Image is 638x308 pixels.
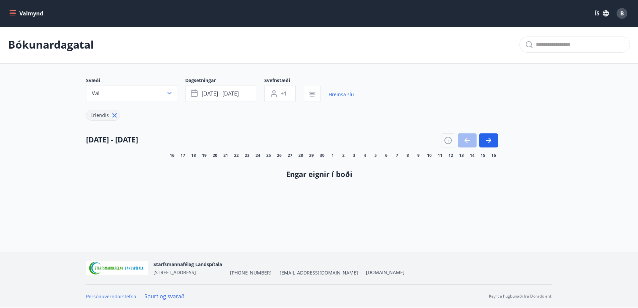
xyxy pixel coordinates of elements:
p: Bókunardagatal [8,37,94,52]
span: 6 [385,153,387,158]
button: [DATE] - [DATE] [185,85,256,102]
span: 12 [448,153,453,158]
span: 16 [491,153,496,158]
h4: [DATE] - [DATE] [86,134,138,144]
span: 24 [256,153,260,158]
span: Svæði [86,77,185,85]
span: [STREET_ADDRESS] [153,269,196,275]
span: 10 [427,153,432,158]
span: [EMAIL_ADDRESS][DOMAIN_NAME] [280,269,358,276]
span: 23 [245,153,250,158]
span: 4 [364,153,366,158]
p: Keyrt á hugbúnaði frá Dorado ehf. [489,293,552,299]
span: 26 [277,153,282,158]
div: Erlendis [86,110,120,121]
span: 22 [234,153,239,158]
span: Dagsetningar [185,77,264,85]
span: 17 [181,153,185,158]
button: +1 [264,85,296,102]
button: ÍS [591,7,613,19]
span: 14 [470,153,475,158]
span: 28 [298,153,303,158]
span: 19 [202,153,207,158]
span: +1 [281,90,287,97]
img: 55zIgFoyM5pksCsVQ4sUOj1FUrQvjI8pi0QwpkWm.png [86,261,148,275]
span: 16 [170,153,174,158]
span: [PHONE_NUMBER] [230,269,272,276]
button: B [614,5,630,21]
h4: Engar eignir í boði [97,169,542,179]
a: Spurt og svarað [144,293,185,300]
span: 25 [266,153,271,158]
span: 11 [438,153,442,158]
span: 20 [213,153,217,158]
span: 18 [191,153,196,158]
span: 3 [353,153,355,158]
a: Hreinsa síu [329,87,354,102]
span: 9 [417,153,420,158]
span: 1 [332,153,334,158]
span: 29 [309,153,314,158]
span: Erlendis [90,112,109,118]
span: B [620,10,624,17]
span: 8 [407,153,409,158]
span: 5 [374,153,377,158]
button: menu [8,7,46,19]
a: Persónuverndarstefna [86,293,136,300]
a: [DOMAIN_NAME] [366,269,405,275]
span: Starfsmannafélag Landspítala [153,261,222,267]
span: Svefnstæði [264,77,304,85]
span: Val [92,89,99,97]
span: 2 [342,153,345,158]
span: 30 [320,153,325,158]
button: Val [86,85,177,101]
span: 21 [223,153,228,158]
span: 15 [481,153,485,158]
span: 13 [459,153,464,158]
span: [DATE] - [DATE] [202,90,239,97]
span: 7 [396,153,398,158]
span: 27 [288,153,292,158]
